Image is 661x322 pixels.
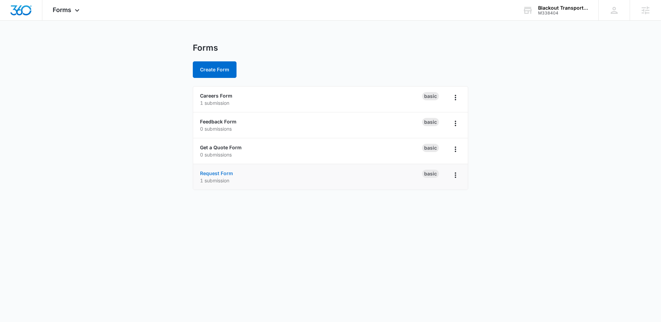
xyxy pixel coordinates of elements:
[450,170,461,181] button: Overflow Menu
[200,119,237,124] a: Feedback Form
[200,177,422,184] p: 1 submission
[200,144,242,150] a: Get a Quote Form
[200,125,422,132] p: 0 submissions
[53,6,71,13] span: Forms
[200,93,232,99] a: Careers Form
[200,170,233,176] a: Request Form
[193,43,218,53] h1: Forms
[422,144,439,152] div: Basic
[422,118,439,126] div: Basic
[450,118,461,129] button: Overflow Menu
[422,170,439,178] div: Basic
[538,11,588,16] div: account id
[422,92,439,100] div: Basic
[200,99,422,107] p: 1 submission
[193,61,237,78] button: Create Form
[450,144,461,155] button: Overflow Menu
[200,151,422,158] p: 0 submissions
[450,92,461,103] button: Overflow Menu
[538,5,588,11] div: account name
